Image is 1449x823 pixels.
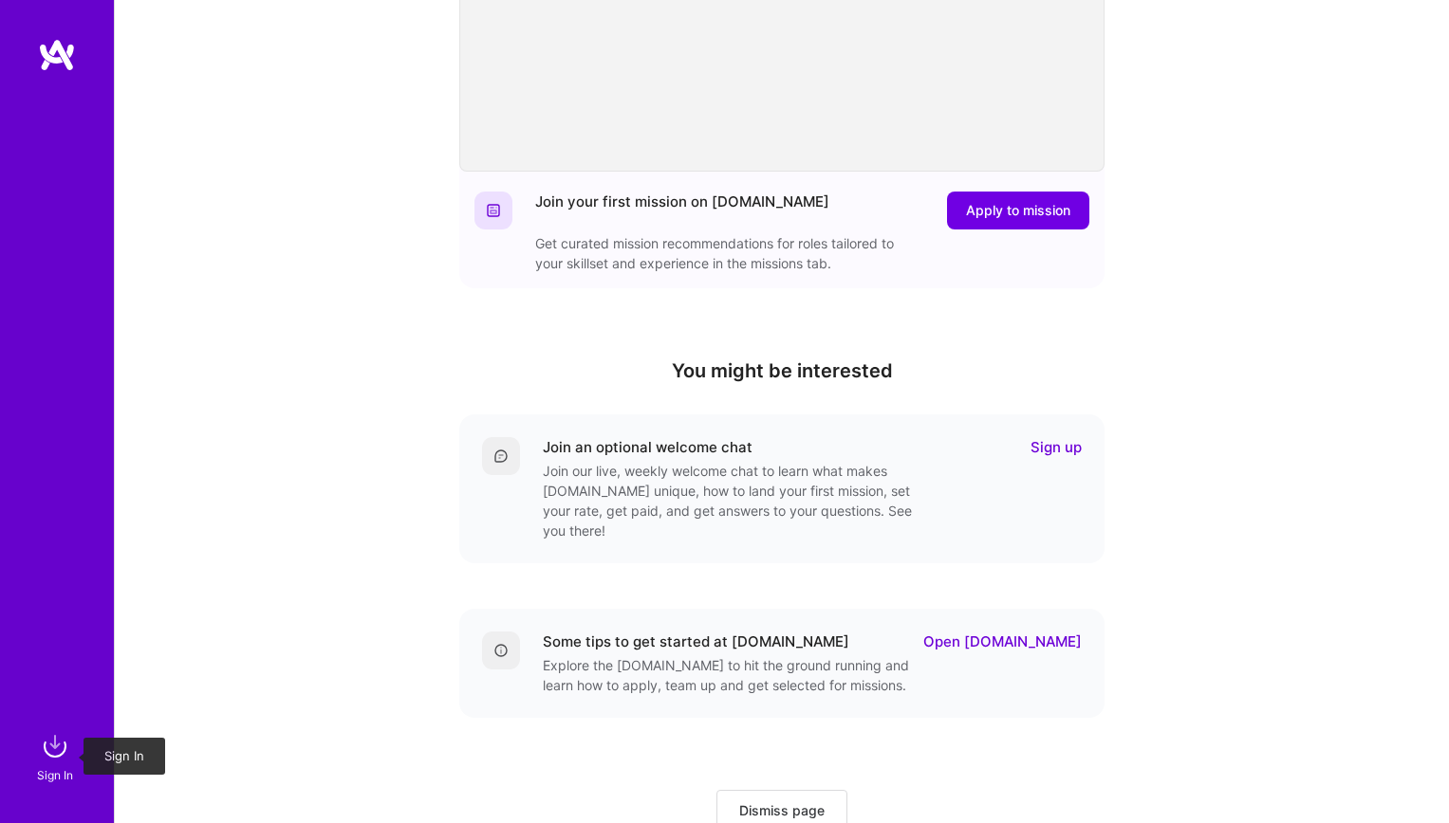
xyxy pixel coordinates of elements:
[923,631,1082,651] a: Open [DOMAIN_NAME]
[543,437,752,457] div: Join an optional welcome chat
[1031,437,1082,457] a: Sign up
[966,201,1070,220] span: Apply to mission
[535,192,829,229] div: Join your first mission on [DOMAIN_NAME]
[486,203,501,218] img: Website
[543,631,849,651] div: Some tips to get started at [DOMAIN_NAME]
[543,461,922,540] div: Join our live, weekly welcome chat to learn what makes [DOMAIN_NAME] unique, how to land your fir...
[535,233,915,273] div: Get curated mission recommendations for roles tailored to your skillset and experience in the mis...
[543,655,922,695] div: Explore the [DOMAIN_NAME] to hit the ground running and learn how to apply, team up and get selec...
[739,801,825,820] span: Dismiss page
[459,359,1105,382] h4: You might be interested
[38,38,76,72] img: logo
[493,643,509,658] img: Details
[37,765,73,785] div: Sign In
[36,727,74,765] img: sign in
[493,448,509,464] img: Comment
[40,727,74,785] a: sign inSign In
[947,192,1089,229] button: Apply to mission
